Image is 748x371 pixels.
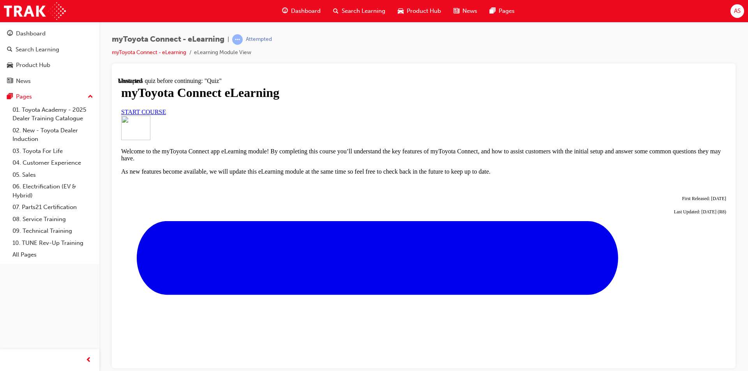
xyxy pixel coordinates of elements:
span: car-icon [398,6,404,16]
a: myToyota Connect - eLearning [112,49,186,56]
a: All Pages [9,249,96,261]
span: | [228,35,229,44]
div: Search Learning [16,45,59,54]
span: pages-icon [7,93,13,100]
span: Product Hub [407,7,441,16]
span: myToyota Connect - eLearning [112,35,224,44]
a: 03. Toyota For Life [9,145,96,157]
span: guage-icon [282,6,288,16]
a: 04. Customer Experience [9,157,96,169]
a: News [3,74,96,88]
p: As new features become available, we will update this eLearning module at the same time so feel f... [3,91,608,98]
button: Pages [3,90,96,104]
span: search-icon [333,6,339,16]
span: car-icon [7,62,13,69]
div: Product Hub [16,61,50,70]
a: news-iconNews [447,3,483,19]
span: First Released: [DATE] [564,118,608,124]
span: news-icon [453,6,459,16]
a: guage-iconDashboard [276,3,327,19]
a: pages-iconPages [483,3,521,19]
span: pages-icon [490,6,496,16]
img: Trak [4,2,66,20]
span: search-icon [7,46,12,53]
a: search-iconSearch Learning [327,3,392,19]
a: Search Learning [3,42,96,57]
a: 07. Parts21 Certification [9,201,96,213]
span: Pages [499,7,515,16]
div: Attempted [246,36,272,43]
div: News [16,77,31,86]
a: car-iconProduct Hub [392,3,447,19]
div: Pages [16,92,32,101]
span: Dashboard [291,7,321,16]
button: AS [730,4,744,18]
a: 10. TUNE Rev-Up Training [9,237,96,249]
button: DashboardSearch LearningProduct HubNews [3,25,96,90]
li: eLearning Module View [194,48,251,57]
span: guage-icon [7,30,13,37]
a: Dashboard [3,26,96,41]
span: prev-icon [86,355,92,365]
span: Search Learning [342,7,385,16]
h1: myToyota Connect eLearning [3,8,608,23]
span: Last Updated: [DATE] (R8) [556,132,608,137]
span: news-icon [7,78,13,85]
p: Welcome to the myToyota Connect app eLearning module! By completing this course you’ll understand... [3,70,608,84]
a: 09. Technical Training [9,225,96,237]
a: 02. New - Toyota Dealer Induction [9,125,96,145]
div: Dashboard [16,29,46,38]
a: Product Hub [3,58,96,72]
span: AS [734,7,741,16]
a: 05. Sales [9,169,96,181]
a: 08. Service Training [9,213,96,225]
a: START COURSE [3,31,48,38]
span: learningRecordVerb_ATTEMPT-icon [232,34,243,45]
span: News [462,7,477,16]
a: 01. Toyota Academy - 2025 Dealer Training Catalogue [9,104,96,125]
span: up-icon [88,92,93,102]
a: 06. Electrification (EV & Hybrid) [9,181,96,201]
